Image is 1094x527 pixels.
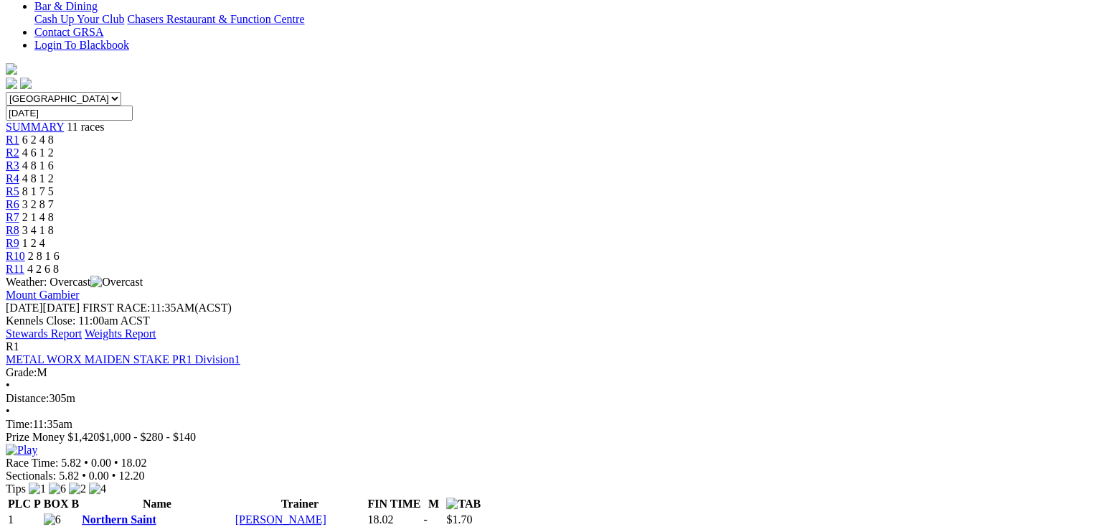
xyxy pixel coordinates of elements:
[34,13,124,25] a: Cash Up Your Club
[22,172,54,185] span: 4 8 1 2
[69,482,86,495] img: 2
[6,418,33,430] span: Time:
[127,13,304,25] a: Chasers Restaurant & Function Centre
[367,513,422,527] td: 18.02
[6,237,19,249] a: R9
[85,327,156,340] a: Weights Report
[112,470,116,482] span: •
[6,263,24,275] a: R11
[6,418,1088,431] div: 11:35am
[82,470,86,482] span: •
[6,366,1088,379] div: M
[423,497,444,511] th: M
[20,78,32,89] img: twitter.svg
[44,498,69,510] span: BOX
[34,26,103,38] a: Contact GRSA
[6,106,133,121] input: Select date
[423,513,427,526] text: -
[6,250,25,262] a: R10
[59,470,79,482] span: 5.82
[22,159,54,172] span: 4 8 1 6
[84,457,88,469] span: •
[235,497,366,511] th: Trainer
[6,431,1088,444] div: Prize Money $1,420
[90,276,143,289] img: Overcast
[6,392,1088,405] div: 305m
[34,13,1088,26] div: Bar & Dining
[6,224,19,236] a: R8
[34,498,41,510] span: P
[7,513,42,527] td: 1
[22,185,54,197] span: 8 1 7 5
[6,444,37,457] img: Play
[6,289,80,301] a: Mount Gambier
[6,78,17,89] img: facebook.svg
[6,470,56,482] span: Sectionals:
[6,276,143,288] span: Weather: Overcast
[44,513,61,526] img: 6
[6,353,240,365] a: METAL WORX MAIDEN STAKE PR1 Division1
[49,482,66,495] img: 6
[114,457,118,469] span: •
[6,379,10,391] span: •
[6,172,19,185] a: R4
[6,63,17,75] img: logo-grsa-white.png
[6,134,19,146] a: R1
[6,159,19,172] a: R3
[6,327,82,340] a: Stewards Report
[22,146,54,159] span: 4 6 1 2
[82,513,156,526] a: Northern Saint
[6,366,37,378] span: Grade:
[6,340,19,353] span: R1
[121,457,147,469] span: 18.02
[6,457,58,469] span: Race Time:
[118,470,144,482] span: 12.20
[89,470,109,482] span: 0.00
[6,482,26,495] span: Tips
[82,302,150,314] span: FIRST RACE:
[8,498,31,510] span: PLC
[81,497,233,511] th: Name
[28,250,60,262] span: 2 8 1 6
[89,482,106,495] img: 4
[22,237,45,249] span: 1 2 4
[22,224,54,236] span: 3 4 1 8
[34,39,129,51] a: Login To Blackbook
[6,405,10,417] span: •
[6,146,19,159] a: R2
[6,198,19,210] a: R6
[6,121,64,133] a: SUMMARY
[6,185,19,197] a: R5
[22,211,54,223] span: 2 1 4 8
[6,392,49,404] span: Distance:
[6,211,19,223] a: R7
[67,121,104,133] span: 11 races
[82,302,232,314] span: 11:35AM(ACST)
[6,314,1088,327] div: Kennels Close: 11:00am ACST
[99,431,196,443] span: $1,000 - $280 - $140
[27,263,59,275] span: 4 2 6 8
[29,482,46,495] img: 1
[71,498,79,510] span: B
[6,302,43,314] span: [DATE]
[6,302,80,314] span: [DATE]
[22,198,54,210] span: 3 2 8 7
[22,134,54,146] span: 6 2 4 8
[446,498,481,510] img: TAB
[91,457,111,469] span: 0.00
[367,497,422,511] th: FIN TIME
[446,513,472,526] span: $1.70
[235,513,326,526] a: [PERSON_NAME]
